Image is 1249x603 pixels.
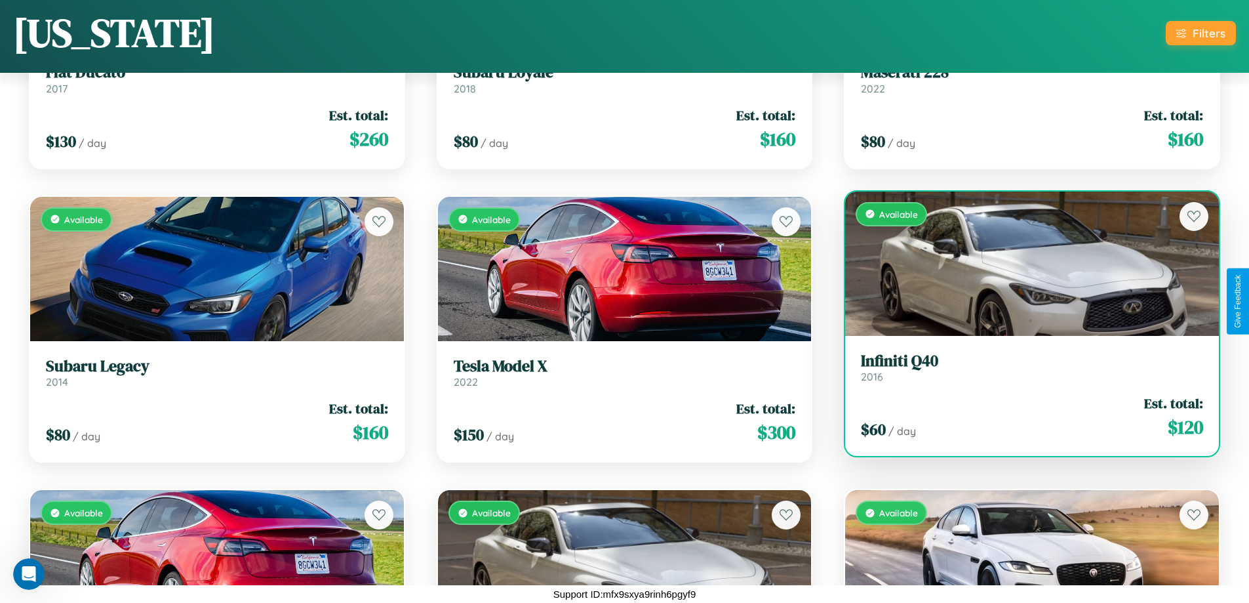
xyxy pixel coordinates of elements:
span: / day [79,136,106,150]
h3: Maserati 228 [861,63,1203,82]
span: Est. total: [736,399,795,418]
span: Est. total: [329,399,388,418]
div: Filters [1193,26,1225,40]
span: $ 80 [46,424,70,446]
a: Maserati 2282022 [861,63,1203,95]
span: / day [481,136,508,150]
h1: [US_STATE] [13,6,215,60]
a: Infiniti Q402016 [861,352,1203,384]
span: $ 160 [1168,126,1203,152]
span: $ 130 [46,131,76,152]
span: $ 80 [454,131,478,152]
span: Available [472,507,511,518]
span: Available [879,507,918,518]
span: $ 80 [861,131,885,152]
span: $ 150 [454,424,484,446]
span: Est. total: [736,106,795,125]
span: / day [486,430,514,443]
span: $ 300 [757,419,795,446]
span: / day [888,425,916,438]
span: Available [879,209,918,220]
span: Est. total: [1144,394,1203,413]
span: $ 60 [861,419,886,440]
span: $ 160 [353,419,388,446]
span: 2018 [454,82,476,95]
p: Support ID: mfx9sxya9rinh6pgyf9 [553,585,696,603]
h3: Tesla Model X [454,357,796,376]
a: Tesla Model X2022 [454,357,796,389]
span: $ 120 [1168,414,1203,440]
span: 2022 [454,375,478,388]
span: 2022 [861,82,885,95]
span: Est. total: [329,106,388,125]
a: Subaru Legacy2014 [46,357,388,389]
h3: Infiniti Q40 [861,352,1203,371]
span: Est. total: [1144,106,1203,125]
span: Available [64,507,103,518]
span: $ 260 [349,126,388,152]
span: 2014 [46,375,68,388]
a: Subaru Loyale2018 [454,63,796,95]
span: Available [64,214,103,225]
a: Fiat Ducato2017 [46,63,388,95]
iframe: Intercom live chat [13,558,45,590]
span: $ 160 [760,126,795,152]
button: Filters [1166,21,1236,45]
span: / day [73,430,100,443]
h3: Fiat Ducato [46,63,388,82]
span: / day [888,136,915,150]
div: Give Feedback [1233,275,1242,328]
span: 2016 [861,370,883,383]
span: Available [472,214,511,225]
h3: Subaru Legacy [46,357,388,376]
span: 2017 [46,82,68,95]
h3: Subaru Loyale [454,63,796,82]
